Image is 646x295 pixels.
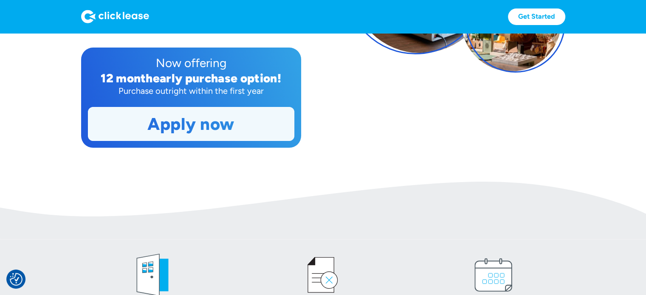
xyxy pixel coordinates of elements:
[88,54,294,71] div: Now offering
[508,8,565,25] a: Get Started
[88,85,294,97] div: Purchase outright within the first year
[88,107,294,140] a: Apply now
[81,10,149,23] img: Logo
[10,273,23,286] button: Consent Preferences
[10,273,23,286] img: Revisit consent button
[153,71,281,85] div: early purchase option!
[101,71,153,85] div: 12 month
